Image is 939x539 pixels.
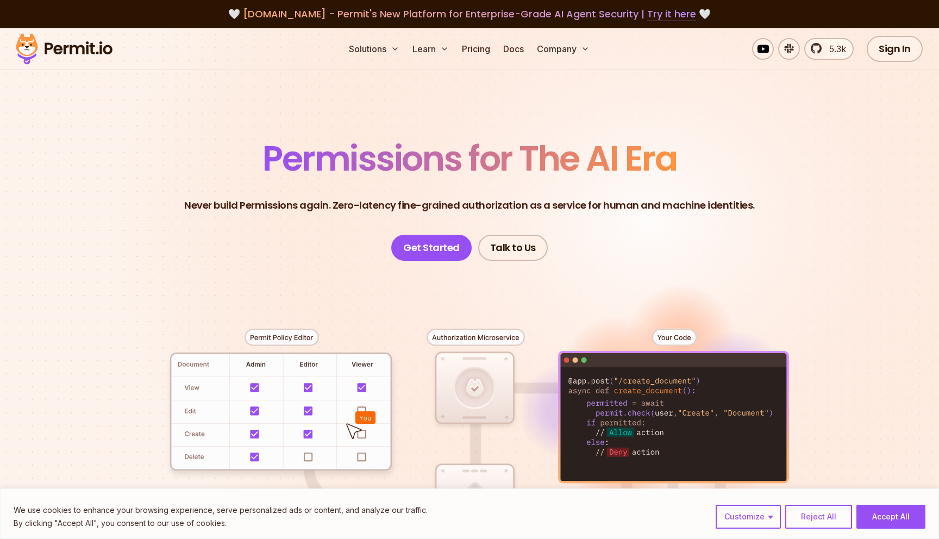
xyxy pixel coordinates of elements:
[533,38,594,60] button: Company
[499,38,528,60] a: Docs
[785,505,852,529] button: Reject All
[14,504,428,517] p: We use cookies to enhance your browsing experience, serve personalized ads or content, and analyz...
[345,38,404,60] button: Solutions
[823,42,846,55] span: 5.3k
[408,38,453,60] button: Learn
[391,235,472,261] a: Get Started
[867,36,923,62] a: Sign In
[243,7,696,21] span: [DOMAIN_NAME] - Permit's New Platform for Enterprise-Grade AI Agent Security |
[478,235,548,261] a: Talk to Us
[716,505,781,529] button: Customize
[804,38,854,60] a: 5.3k
[184,198,755,213] p: Never build Permissions again. Zero-latency fine-grained authorization as a service for human and...
[856,505,925,529] button: Accept All
[458,38,494,60] a: Pricing
[14,517,428,530] p: By clicking "Accept All", you consent to our use of cookies.
[262,134,677,183] span: Permissions for The AI Era
[11,30,117,67] img: Permit logo
[26,7,913,22] div: 🤍 🤍
[647,7,696,21] a: Try it here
